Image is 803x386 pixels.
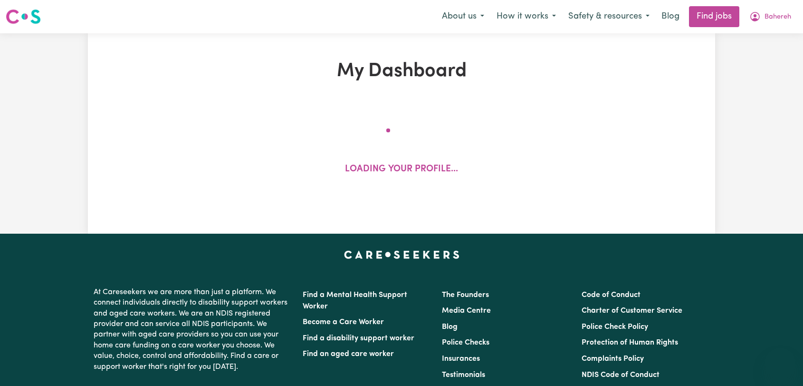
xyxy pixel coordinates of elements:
a: Testimonials [442,371,485,379]
a: Find jobs [689,6,739,27]
a: Police Check Policy [582,323,648,331]
a: Find a disability support worker [303,335,414,342]
button: My Account [743,7,797,27]
a: Charter of Customer Service [582,307,682,315]
img: Careseekers logo [6,8,41,25]
a: Complaints Policy [582,355,644,363]
a: NDIS Code of Conduct [582,371,660,379]
a: Insurances [442,355,480,363]
a: Careseekers home page [344,251,459,258]
a: Find an aged care worker [303,350,394,358]
p: At Careseekers we are more than just a platform. We connect individuals directly to disability su... [94,283,291,376]
iframe: Button to launch messaging window [765,348,795,378]
a: Police Checks [442,339,489,346]
a: Blog [656,6,685,27]
a: Become a Care Worker [303,318,384,326]
a: The Founders [442,291,489,299]
a: Careseekers logo [6,6,41,28]
a: Blog [442,323,458,331]
button: Safety & resources [562,7,656,27]
p: Loading your profile... [345,163,458,177]
a: Find a Mental Health Support Worker [303,291,407,310]
h1: My Dashboard [198,60,605,83]
button: About us [436,7,490,27]
span: Bahereh [765,12,791,22]
a: Media Centre [442,307,491,315]
button: How it works [490,7,562,27]
a: Code of Conduct [582,291,640,299]
a: Protection of Human Rights [582,339,678,346]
